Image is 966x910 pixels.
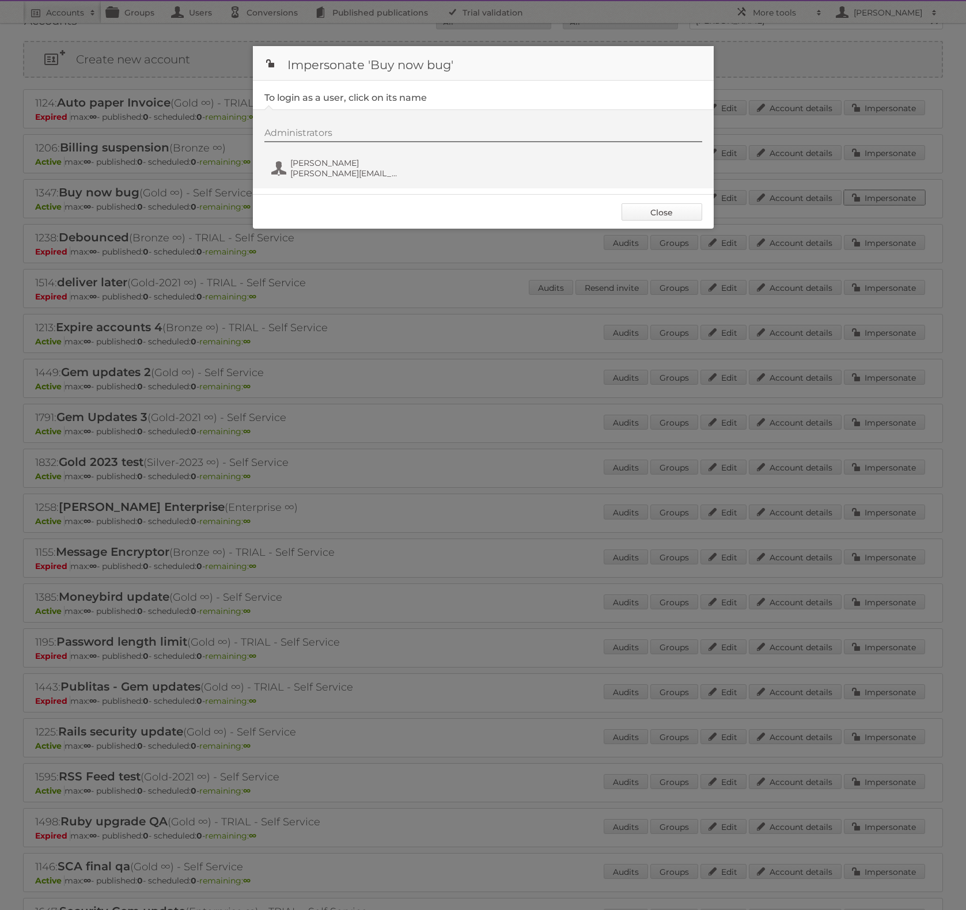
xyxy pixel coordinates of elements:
span: [PERSON_NAME] [290,158,402,168]
h1: Impersonate 'Buy now bug' [253,46,714,81]
a: Close [622,203,702,221]
legend: To login as a user, click on its name [264,92,427,103]
div: Administrators [264,127,702,142]
span: [PERSON_NAME][EMAIL_ADDRESS][DOMAIN_NAME] [290,168,402,179]
button: [PERSON_NAME] [PERSON_NAME][EMAIL_ADDRESS][DOMAIN_NAME] [270,157,406,180]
